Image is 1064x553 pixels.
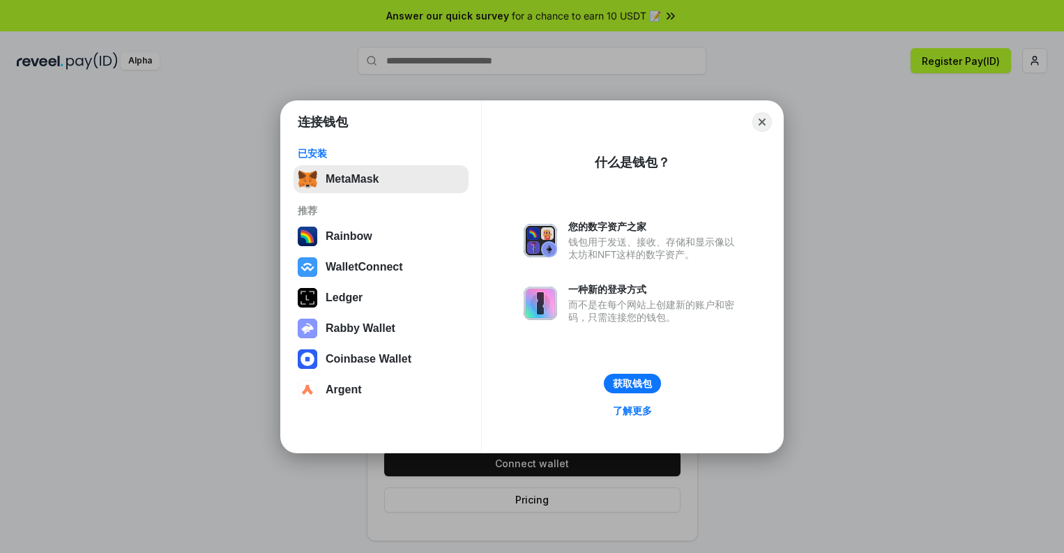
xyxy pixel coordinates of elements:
button: Rainbow [294,222,469,250]
div: 什么是钱包？ [595,154,670,171]
div: 了解更多 [613,404,652,417]
div: WalletConnect [326,261,403,273]
div: 您的数字资产之家 [568,220,741,233]
img: svg+xml,%3Csvg%20width%3D%2228%22%20height%3D%2228%22%20viewBox%3D%220%200%2028%2028%22%20fill%3D... [298,257,317,277]
img: svg+xml,%3Csvg%20width%3D%22120%22%20height%3D%22120%22%20viewBox%3D%220%200%20120%20120%22%20fil... [298,227,317,246]
h1: 连接钱包 [298,114,348,130]
button: 获取钱包 [604,374,661,393]
div: MetaMask [326,173,379,185]
button: WalletConnect [294,253,469,281]
img: svg+xml,%3Csvg%20width%3D%2228%22%20height%3D%2228%22%20viewBox%3D%220%200%2028%2028%22%20fill%3D... [298,349,317,369]
a: 了解更多 [605,402,660,420]
img: svg+xml,%3Csvg%20xmlns%3D%22http%3A%2F%2Fwww.w3.org%2F2000%2Fsvg%22%20fill%3D%22none%22%20viewBox... [524,224,557,257]
div: Coinbase Wallet [326,353,411,365]
div: 已安装 [298,147,464,160]
div: 而不是在每个网站上创建新的账户和密码，只需连接您的钱包。 [568,298,741,324]
div: 一种新的登录方式 [568,283,741,296]
img: svg+xml,%3Csvg%20fill%3D%22none%22%20height%3D%2233%22%20viewBox%3D%220%200%2035%2033%22%20width%... [298,169,317,189]
img: svg+xml,%3Csvg%20xmlns%3D%22http%3A%2F%2Fwww.w3.org%2F2000%2Fsvg%22%20fill%3D%22none%22%20viewBox... [298,319,317,338]
button: Coinbase Wallet [294,345,469,373]
div: Ledger [326,291,363,304]
img: svg+xml,%3Csvg%20xmlns%3D%22http%3A%2F%2Fwww.w3.org%2F2000%2Fsvg%22%20width%3D%2228%22%20height%3... [298,288,317,308]
div: 获取钱包 [613,377,652,390]
div: Rabby Wallet [326,322,395,335]
button: Argent [294,376,469,404]
div: 推荐 [298,204,464,217]
button: Rabby Wallet [294,315,469,342]
div: Rainbow [326,230,372,243]
img: svg+xml,%3Csvg%20width%3D%2228%22%20height%3D%2228%22%20viewBox%3D%220%200%2028%2028%22%20fill%3D... [298,380,317,400]
button: Close [752,112,772,132]
img: svg+xml,%3Csvg%20xmlns%3D%22http%3A%2F%2Fwww.w3.org%2F2000%2Fsvg%22%20fill%3D%22none%22%20viewBox... [524,287,557,320]
button: Ledger [294,284,469,312]
div: 钱包用于发送、接收、存储和显示像以太坊和NFT这样的数字资产。 [568,236,741,261]
div: Argent [326,384,362,396]
button: MetaMask [294,165,469,193]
